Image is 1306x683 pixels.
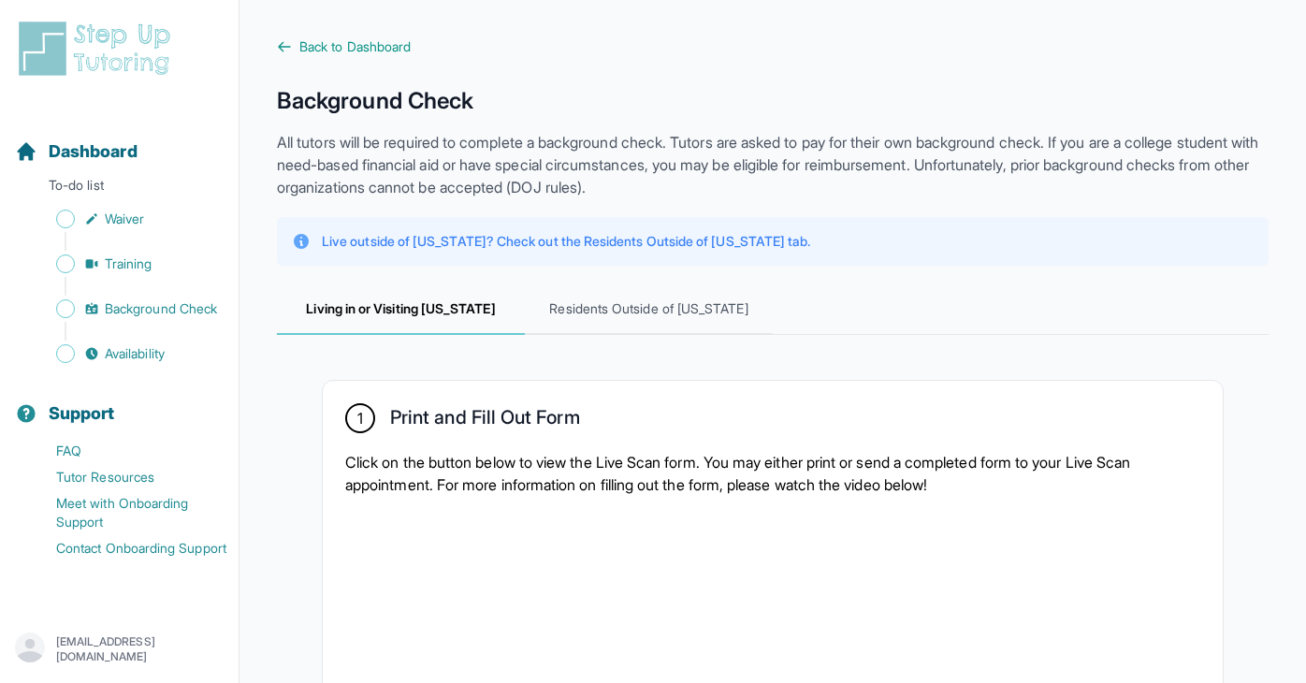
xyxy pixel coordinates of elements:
a: Waiver [15,206,239,232]
a: Training [15,251,239,277]
span: Availability [105,344,165,363]
button: [EMAIL_ADDRESS][DOMAIN_NAME] [15,632,224,666]
a: Contact Onboarding Support [15,535,239,561]
p: Click on the button below to view the Live Scan form. You may either print or send a completed fo... [345,451,1200,496]
span: Living in or Visiting [US_STATE] [277,284,525,335]
img: logo [15,19,181,79]
h2: Print and Fill Out Form [390,406,580,436]
p: To-do list [7,176,231,202]
a: Dashboard [15,138,138,165]
span: Back to Dashboard [299,37,411,56]
p: All tutors will be required to complete a background check. Tutors are asked to pay for their own... [277,131,1269,198]
a: Background Check [15,296,239,322]
span: Waiver [105,210,144,228]
a: Availability [15,341,239,367]
p: [EMAIL_ADDRESS][DOMAIN_NAME] [56,634,224,664]
a: Meet with Onboarding Support [15,490,239,535]
p: Live outside of [US_STATE]? Check out the Residents Outside of [US_STATE] tab. [322,232,810,251]
span: Dashboard [49,138,138,165]
a: FAQ [15,438,239,464]
span: Residents Outside of [US_STATE] [525,284,773,335]
span: Training [105,254,152,273]
nav: Tabs [277,284,1269,335]
h1: Background Check [277,86,1269,116]
button: Support [7,371,231,434]
a: Back to Dashboard [277,37,1269,56]
a: Tutor Resources [15,464,239,490]
button: Dashboard [7,109,231,172]
span: Support [49,400,115,427]
span: 1 [357,407,363,429]
span: Background Check [105,299,217,318]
